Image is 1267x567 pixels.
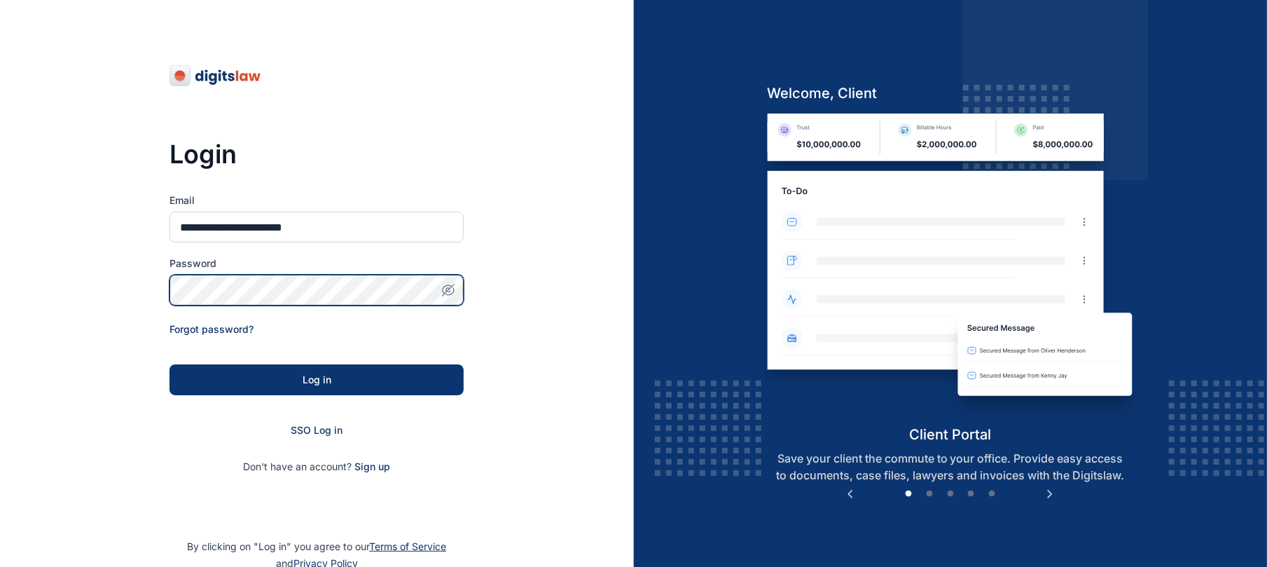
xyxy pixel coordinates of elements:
img: digitslaw-logo [169,64,262,87]
button: Next [1043,487,1057,501]
h3: Login [169,140,464,168]
button: Log in [169,364,464,395]
button: 1 [901,487,915,501]
button: 4 [964,487,978,501]
div: Log in [192,373,441,387]
button: 3 [943,487,957,501]
a: Sign up [354,460,390,472]
a: Forgot password? [169,323,254,335]
a: Terms of Service [369,540,446,552]
button: 2 [922,487,936,501]
p: Save your client the commute to your office. Provide easy access to documents, case files, lawyer... [756,450,1144,484]
p: Don't have an account? [169,460,464,474]
h5: client portal [756,425,1144,444]
button: 5 [985,487,999,501]
a: SSO Log in [291,424,342,436]
button: Previous [843,487,857,501]
h5: welcome, client [756,83,1144,103]
img: client-portal [756,114,1144,424]
span: Sign up [354,460,390,474]
label: Email [169,193,464,207]
label: Password [169,257,464,271]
